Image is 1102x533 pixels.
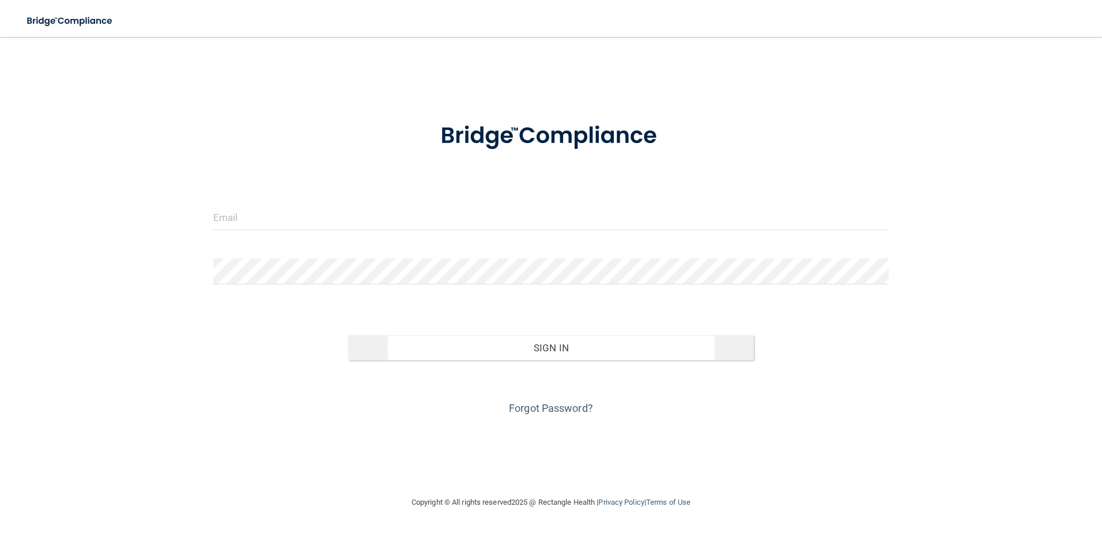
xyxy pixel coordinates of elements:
[348,335,754,361] button: Sign In
[213,204,889,230] input: Email
[17,9,123,33] img: bridge_compliance_login_screen.278c3ca4.svg
[646,498,690,506] a: Terms of Use
[341,484,761,521] div: Copyright © All rights reserved 2025 @ Rectangle Health | |
[417,106,685,166] img: bridge_compliance_login_screen.278c3ca4.svg
[598,498,644,506] a: Privacy Policy
[509,402,593,414] a: Forgot Password?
